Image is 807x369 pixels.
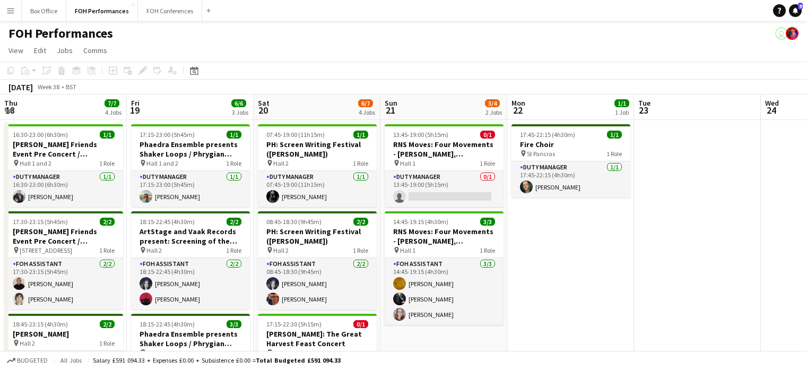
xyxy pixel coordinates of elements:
span: Wed [765,98,779,108]
h3: RNS Moves: Four Movements - [PERSON_NAME], [PERSON_NAME], [PERSON_NAME] & [PERSON_NAME] [385,227,504,246]
app-card-role: Duty Manager1/117:15-23:00 (5h45m)[PERSON_NAME] [131,171,250,207]
span: Hall 2 [146,246,162,254]
app-card-role: Duty Manager0/113:45-19:00 (5h15m) [385,171,504,207]
span: 23 [637,104,650,116]
span: 07:45-19:00 (11h15m) [266,131,325,139]
span: 2/2 [353,218,368,226]
span: 2/2 [100,320,115,328]
span: 21 [383,104,397,116]
div: 3 Jobs [232,108,248,116]
h3: PH: Screen Writing Festival ([PERSON_NAME]) [258,227,377,246]
app-card-role: Duty Manager1/116:30-23:00 (6h30m)[PERSON_NAME] [4,171,123,207]
div: Salary £591 094.33 + Expenses £0.00 + Subsistence £0.00 = [93,356,341,364]
span: [STREET_ADDRESS] [20,246,72,254]
span: St Pancras [527,150,555,158]
span: 9 [798,3,803,10]
span: 3/4 [485,99,500,107]
app-job-card: 13:45-19:00 (5h15m)0/1RNS Moves: Four Movements - [PERSON_NAME], [PERSON_NAME], [PERSON_NAME] & [... [385,124,504,207]
a: Jobs [53,44,77,57]
app-card-role: Duty Manager1/107:45-19:00 (11h15m)[PERSON_NAME] [258,171,377,207]
span: Thu [4,98,18,108]
span: Sun [385,98,397,108]
span: 16:30-23:00 (6h30m) [13,131,68,139]
span: 1 Role [353,159,368,167]
span: 1 Role [480,159,495,167]
h1: FOH Performances [8,25,113,41]
span: Hall 2 [20,339,35,347]
a: View [4,44,28,57]
div: [DATE] [8,82,33,92]
div: 2 Jobs [485,108,502,116]
span: Sat [258,98,270,108]
span: 17:45-22:15 (4h30m) [520,131,575,139]
h3: [PERSON_NAME]: The Great Harvest Feast Concert [258,329,377,348]
span: 19 [129,104,140,116]
h3: Phaedra Ensemble presents Shaker Loops / Phrygian Gates [131,329,250,348]
span: 17:15-22:30 (5h15m) [266,320,322,328]
app-job-card: 17:30-23:15 (5h45m)2/2[PERSON_NAME] Friends Event Pre Concert / Manchester Camerata & [PERSON_NAM... [4,211,123,310]
span: 2/2 [227,218,241,226]
div: 4 Jobs [105,108,122,116]
div: 1 Job [615,108,629,116]
h3: ArtStage and Vaak Records present: Screening of the silent masterpiece Grass (1925) [131,227,250,246]
app-card-role: FOH Assistant2/217:30-23:15 (5h45m)[PERSON_NAME][PERSON_NAME] [4,258,123,310]
span: 1 Role [480,246,495,254]
span: 6/6 [231,99,246,107]
h3: RNS Moves: Four Movements - [PERSON_NAME], [PERSON_NAME], [PERSON_NAME] & [PERSON_NAME] [385,140,504,159]
span: 3/3 [480,218,495,226]
app-job-card: 17:45-22:15 (4h30m)1/1Fire Choir St Pancras1 RoleDuty Manager1/117:45-22:15 (4h30m)[PERSON_NAME] [511,124,630,198]
h3: [PERSON_NAME] Friends Event Pre Concert / Manchester Camerata & [PERSON_NAME] [4,227,123,246]
span: 13:45-19:00 (5h15m) [393,131,448,139]
app-job-card: 17:15-23:00 (5h45m)1/1Phaedra Ensemble presents Shaker Loops / Phrygian Gates / ArtStage and Vaak... [131,124,250,207]
h3: [PERSON_NAME] Friends Event Pre Concert / Manchester Camerata & [PERSON_NAME] /[PERSON_NAME] + KP... [4,140,123,159]
span: Week 38 [35,83,62,91]
a: Comms [79,44,111,57]
span: 18:45-23:15 (4h30m) [13,320,68,328]
app-user-avatar: Nathan PERM Birdsall [775,27,788,40]
span: Hall 1 [400,159,415,167]
span: 18 [3,104,18,116]
span: 1 Role [606,150,622,158]
span: 1 Role [226,349,241,357]
span: 14:45-19:15 (4h30m) [393,218,448,226]
span: Hall 1 [146,349,162,357]
span: Total Budgeted £591 094.33 [256,356,341,364]
span: 2/2 [100,218,115,226]
span: 6/7 [358,99,373,107]
span: Hall 1 and 2 [20,159,51,167]
span: 1/1 [607,131,622,139]
span: All jobs [58,356,84,364]
button: FOH Performances [66,1,138,21]
span: 1 Role [99,246,115,254]
div: BST [66,83,76,91]
button: FOH Conferences [138,1,202,21]
span: Hall 1 [400,246,415,254]
span: 17:30-23:15 (5h45m) [13,218,68,226]
app-card-role: FOH Assistant3/314:45-19:15 (4h30m)[PERSON_NAME][PERSON_NAME][PERSON_NAME] [385,258,504,325]
span: View [8,46,23,55]
button: Budgeted [5,355,49,366]
span: 18:15-22:45 (4h30m) [140,218,195,226]
h3: Phaedra Ensemble presents Shaker Loops / Phrygian Gates / ArtStage and Vaak Records present: Scre... [131,140,250,159]
span: 1 Role [226,159,241,167]
h3: [PERSON_NAME] [4,329,123,339]
app-card-role: Duty Manager1/117:45-22:15 (4h30m)[PERSON_NAME] [511,161,630,198]
div: 14:45-19:15 (4h30m)3/3RNS Moves: Four Movements - [PERSON_NAME], [PERSON_NAME], [PERSON_NAME] & [... [385,211,504,325]
span: 18:15-22:45 (4h30m) [140,320,195,328]
span: 3/3 [227,320,241,328]
app-job-card: 16:30-23:00 (6h30m)1/1[PERSON_NAME] Friends Event Pre Concert / Manchester Camerata & [PERSON_NAM... [4,124,123,207]
a: Edit [30,44,50,57]
span: Mon [511,98,525,108]
app-card-role: FOH Assistant2/218:15-22:45 (4h30m)[PERSON_NAME][PERSON_NAME] [131,258,250,310]
app-job-card: 07:45-19:00 (11h15m)1/1PH: Screen Writing Festival ([PERSON_NAME]) Hall 21 RoleDuty Manager1/107:... [258,124,377,207]
span: Tue [638,98,650,108]
span: Comms [83,46,107,55]
span: Hall 1 and 2 [146,159,178,167]
span: Hall 1 [273,349,289,357]
span: Edit [34,46,46,55]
